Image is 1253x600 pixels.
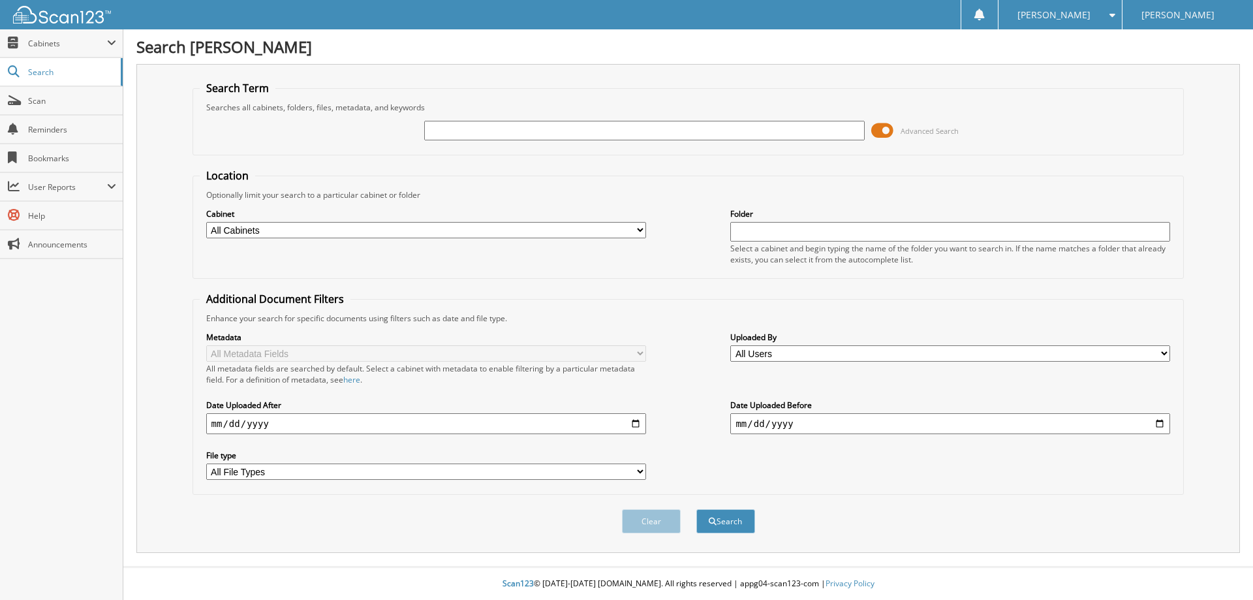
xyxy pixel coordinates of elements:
div: © [DATE]-[DATE] [DOMAIN_NAME]. All rights reserved | appg04-scan123-com | [123,568,1253,600]
label: Date Uploaded Before [730,400,1170,411]
button: Clear [622,509,681,533]
span: Scan123 [503,578,534,589]
button: Search [696,509,755,533]
span: [PERSON_NAME] [1017,11,1091,19]
img: scan123-logo-white.svg [13,6,111,24]
span: Cabinets [28,38,107,49]
iframe: Chat Widget [1188,537,1253,600]
label: Uploaded By [730,332,1170,343]
legend: Location [200,168,255,183]
legend: Search Term [200,81,275,95]
a: here [343,374,360,385]
label: Metadata [206,332,646,343]
span: Bookmarks [28,153,116,164]
span: User Reports [28,182,107,193]
div: Select a cabinet and begin typing the name of the folder you want to search in. If the name match... [730,243,1170,265]
span: [PERSON_NAME] [1141,11,1214,19]
input: start [206,413,646,434]
span: Help [28,210,116,221]
div: Searches all cabinets, folders, files, metadata, and keywords [200,102,1177,113]
span: Advanced Search [901,126,959,136]
legend: Additional Document Filters [200,292,350,306]
h1: Search [PERSON_NAME] [136,36,1240,57]
input: end [730,413,1170,434]
span: Announcements [28,239,116,250]
a: Privacy Policy [826,578,874,589]
label: File type [206,450,646,461]
span: Reminders [28,124,116,135]
span: Search [28,67,114,78]
span: Scan [28,95,116,106]
div: Optionally limit your search to a particular cabinet or folder [200,189,1177,200]
label: Cabinet [206,208,646,219]
div: All metadata fields are searched by default. Select a cabinet with metadata to enable filtering b... [206,363,646,385]
label: Folder [730,208,1170,219]
div: Enhance your search for specific documents using filters such as date and file type. [200,313,1177,324]
label: Date Uploaded After [206,400,646,411]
